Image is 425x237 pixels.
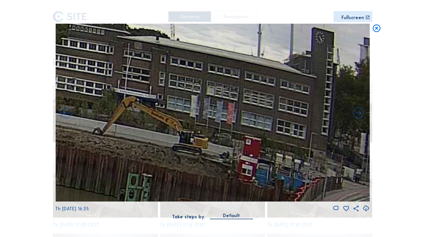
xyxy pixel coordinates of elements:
[172,214,205,219] div: Take steps by:
[210,212,253,219] div: Default
[55,24,369,202] img: Image
[223,212,240,219] div: Default
[342,15,364,20] div: Fullscreen
[59,106,73,120] i: Forward
[55,206,89,211] span: Th [DATE] 16:25
[351,106,365,120] i: Back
